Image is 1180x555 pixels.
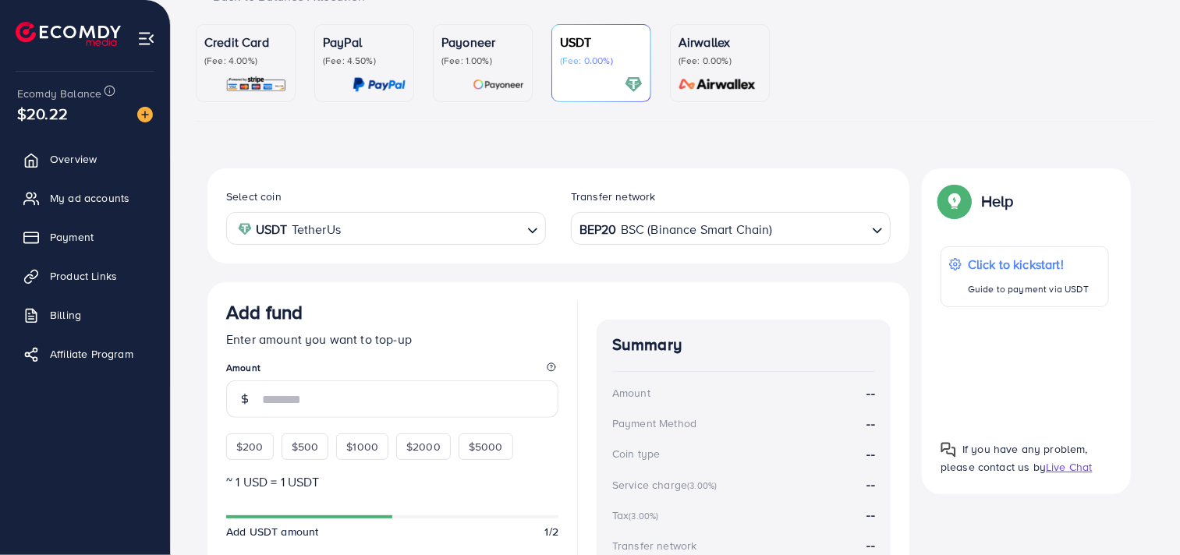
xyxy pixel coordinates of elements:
[226,189,282,204] label: Select coin
[774,217,866,241] input: Search for option
[867,536,875,553] strong: --
[12,143,158,175] a: Overview
[17,102,68,125] span: $20.22
[674,76,761,94] img: card
[353,76,406,94] img: card
[867,445,875,463] strong: --
[226,212,546,244] div: Search for option
[346,439,378,454] span: $1000
[12,299,158,331] a: Billing
[204,55,287,67] p: (Fee: 4.00%)
[579,218,617,241] strong: BEP20
[968,255,1089,274] p: Click to kickstart!
[612,335,875,355] h4: Summary
[612,507,664,523] div: Tax
[621,218,773,241] span: BSC (Binance Smart Chain)
[16,22,121,46] img: logo
[12,260,158,292] a: Product Links
[941,442,956,458] img: Popup guide
[292,439,319,454] span: $500
[629,510,658,522] small: (3.00%)
[867,475,875,493] strong: --
[50,307,81,323] span: Billing
[679,55,761,67] p: (Fee: 0.00%)
[441,55,524,67] p: (Fee: 1.00%)
[441,33,524,51] p: Payoneer
[612,415,696,431] div: Payment Method
[867,415,875,433] strong: --
[226,330,558,348] p: Enter amount you want to top-up
[226,472,558,491] p: ~ 1 USD = 1 USDT
[1046,459,1092,475] span: Live Chat
[941,441,1088,475] span: If you have any problem, please contact us by
[560,33,643,51] p: USDT
[12,221,158,253] a: Payment
[867,384,875,402] strong: --
[50,151,97,167] span: Overview
[612,538,697,553] div: Transfer network
[545,524,558,539] span: 1/2
[12,338,158,369] a: Affiliate Program
[941,187,969,215] img: Popup guide
[981,192,1014,210] p: Help
[204,33,287,51] p: Credit Card
[473,76,524,94] img: card
[687,479,717,492] small: (3.00%)
[226,301,303,323] h3: Add fund
[292,218,341,241] span: TetherUs
[469,439,503,454] span: $5000
[137,107,153,122] img: image
[50,229,94,245] span: Payment
[323,33,406,51] p: PayPal
[50,346,133,362] span: Affiliate Program
[625,76,643,94] img: card
[560,55,643,67] p: (Fee: 0.00%)
[137,30,155,48] img: menu
[12,182,158,214] a: My ad accounts
[256,218,288,241] strong: USDT
[1114,485,1168,543] iframe: Chat
[226,361,558,380] legend: Amount
[679,33,761,51] p: Airwallex
[345,217,521,241] input: Search for option
[571,189,656,204] label: Transfer network
[226,524,318,539] span: Add USDT amount
[571,212,891,244] div: Search for option
[50,190,129,206] span: My ad accounts
[867,506,875,523] strong: --
[238,222,252,236] img: coin
[225,76,287,94] img: card
[612,385,650,401] div: Amount
[236,439,264,454] span: $200
[612,446,660,461] div: Coin type
[406,439,441,454] span: $2000
[50,268,117,284] span: Product Links
[612,477,721,493] div: Service charge
[17,86,101,101] span: Ecomdy Balance
[323,55,406,67] p: (Fee: 4.50%)
[968,280,1089,299] p: Guide to payment via USDT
